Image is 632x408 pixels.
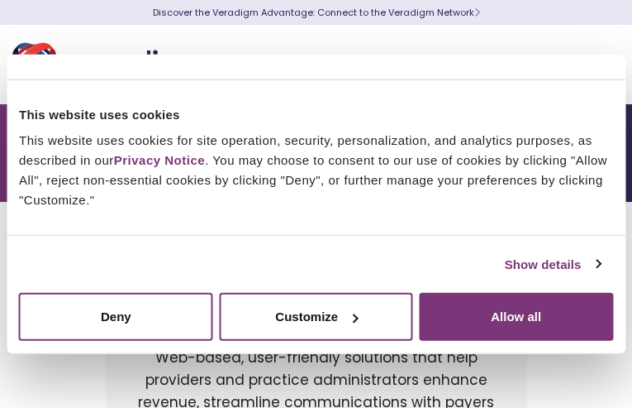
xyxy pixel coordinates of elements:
div: This website uses cookies for site operation, security, personalization, and analytics purposes, ... [19,131,613,210]
span: Learn More [474,6,480,19]
button: Toggle Navigation Menu [582,43,607,86]
img: Veradigm logo [12,37,211,92]
a: Show details [505,254,601,274]
a: Discover the Veradigm Advantage: Connect to the Veradigm NetworkLearn More [153,6,480,19]
button: Allow all [419,293,613,341]
a: Privacy Notice [114,153,205,167]
button: Customize [219,293,413,341]
div: This website uses cookies [19,104,613,124]
button: Deny [19,293,213,341]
